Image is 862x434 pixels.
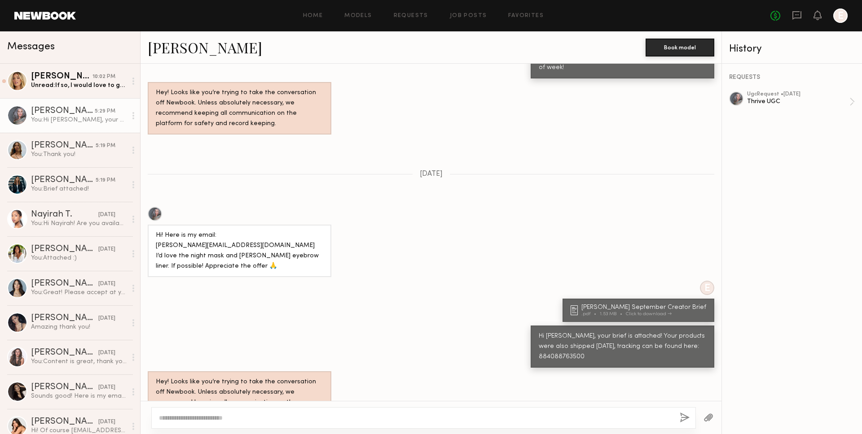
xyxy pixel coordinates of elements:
div: [PERSON_NAME] [31,72,92,81]
div: 5:29 PM [95,107,115,116]
div: 10:02 PM [92,73,115,81]
div: 5:19 PM [96,142,115,150]
a: E [833,9,848,23]
div: 5:19 PM [96,176,115,185]
div: [DATE] [98,383,115,392]
a: Job Posts [450,13,487,19]
div: You: Brief attached! [31,185,127,193]
div: You: Attached :) [31,254,127,262]
div: You: Content is great, thank you [PERSON_NAME]! [31,357,127,366]
div: Thrive UGC [747,97,849,106]
div: Nayirah T. [31,210,98,219]
div: Sounds good! Here is my email: [PERSON_NAME][DOMAIN_NAME][EMAIL_ADDRESS][PERSON_NAME][DOMAIN_NAME] [31,392,127,400]
a: Book model [646,43,714,51]
a: Favorites [508,13,544,19]
div: Click to download [626,312,672,317]
div: You: Hi [PERSON_NAME], your brief is attached! Your products were also shipped [DATE], tracking c... [31,116,127,124]
div: [DATE] [98,314,115,323]
div: [DATE] [98,349,115,357]
div: You: Thank you! [31,150,127,159]
div: Hey! Looks like you’re trying to take the conversation off Newbook. Unless absolutely necessary, ... [156,377,323,418]
div: ugc Request • [DATE] [747,91,849,97]
div: [DATE] [98,280,115,288]
div: Hey! Looks like you’re trying to take the conversation off Newbook. Unless absolutely necessary, ... [156,88,323,129]
a: [PERSON_NAME] [148,38,262,57]
div: [PERSON_NAME] [31,176,96,185]
div: You: Great! Please accept at your earliest convenience and we will send out your products this we... [31,288,127,297]
div: [PERSON_NAME] September Creator Brief [581,304,709,311]
div: 1.53 MB [600,312,626,317]
div: [PERSON_NAME] [31,417,98,426]
div: [PERSON_NAME] [31,383,98,392]
div: [PERSON_NAME] [31,279,98,288]
a: Models [344,13,372,19]
button: Book model [646,39,714,56]
div: [DATE] [98,418,115,426]
div: [PERSON_NAME] [31,245,98,254]
div: Hi! Here is my email: [PERSON_NAME][EMAIL_ADDRESS][DOMAIN_NAME] I’d love the night mask and [PERS... [156,230,323,272]
a: ugcRequest •[DATE]Thrive UGC [747,91,855,112]
a: Home [303,13,323,19]
div: [PERSON_NAME] [31,141,96,150]
a: Requests [394,13,428,19]
div: Amazing thank you! [31,323,127,331]
span: Messages [7,42,55,52]
span: [DATE] [420,170,443,178]
div: [DATE] [98,245,115,254]
div: [PERSON_NAME] [31,314,98,323]
div: Hi [PERSON_NAME], your brief is attached! Your products were also shipped [DATE], tracking can be... [539,331,706,362]
div: .pdf [581,312,600,317]
div: [DATE] [98,211,115,219]
div: REQUESTS [729,74,855,81]
div: [PERSON_NAME] [31,348,98,357]
div: Unread: If so, I would love to get started! Thanks so much again. :) [31,81,127,90]
div: You: Hi Nayirah! Are you available for some UGC content creation this month? [31,219,127,228]
div: [PERSON_NAME] [31,107,95,116]
div: History [729,44,855,54]
a: [PERSON_NAME] September Creator Brief.pdf1.53 MBClick to download [571,304,709,317]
